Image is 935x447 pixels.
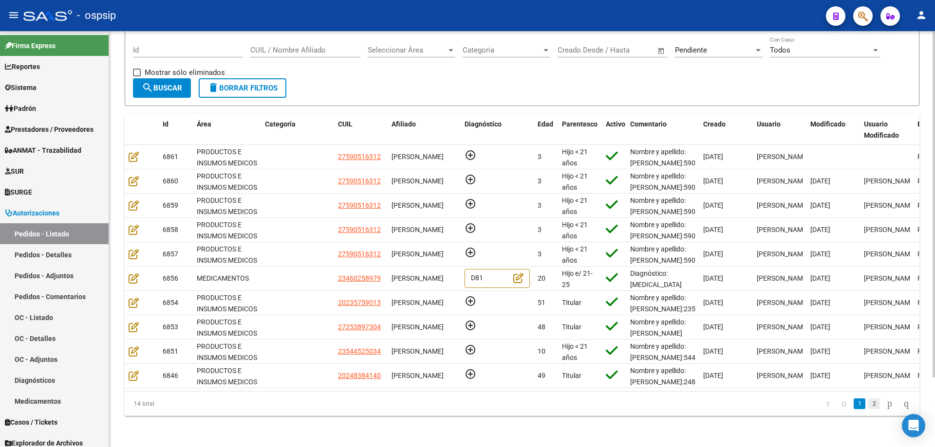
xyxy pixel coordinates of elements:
[630,120,667,128] span: Comentario
[602,114,626,146] datatable-header-cell: Activo
[5,208,59,218] span: Autorizaciones
[703,323,723,331] span: [DATE]
[338,347,381,355] span: 23544525034
[392,299,444,306] span: [PERSON_NAME]
[703,177,723,185] span: [DATE]
[810,120,845,128] span: Modificado
[757,299,809,306] span: [PERSON_NAME]
[261,114,334,146] datatable-header-cell: Categoria
[338,201,381,209] span: 27590516312
[465,149,476,161] mat-icon: add_circle_outline
[538,250,542,258] span: 3
[902,414,925,437] div: Open Intercom Messenger
[197,120,211,128] span: Área
[197,172,257,191] span: PRODUCTOS E INSUMOS MEDICOS
[392,250,444,258] span: [PERSON_NAME]
[606,120,625,128] span: Activo
[864,347,916,355] span: [PERSON_NAME]
[534,114,558,146] datatable-header-cell: Edad
[465,320,476,331] mat-icon: add_circle_outline
[626,114,699,146] datatable-header-cell: Comentario
[163,274,178,282] span: 6856
[5,82,37,93] span: Sistema
[5,417,57,428] span: Casos / Tickets
[8,9,19,21] mat-icon: menu
[163,153,178,161] span: 6861
[388,114,461,146] datatable-header-cell: Afiliado
[558,46,589,54] input: Start date
[630,269,692,410] span: Diagnóstico: [MEDICAL_DATA] Médico Tratante: [PERSON_NAME]: [PHONE_NUMBER] / [PHONE_NUMBER] Corre...
[562,172,588,191] span: Hijo < 21 años
[675,46,707,54] span: Pendiente
[864,274,916,282] span: [PERSON_NAME]
[864,299,916,306] span: [PERSON_NAME]
[465,269,530,288] div: D81
[806,114,860,146] datatable-header-cell: Modificado
[699,114,753,146] datatable-header-cell: Creado
[338,153,381,161] span: 27590516312
[5,187,32,197] span: SURGE
[207,82,219,93] mat-icon: delete
[558,114,602,146] datatable-header-cell: Parentesco
[757,347,809,355] span: [PERSON_NAME]
[125,392,282,416] div: 14 total
[656,45,667,56] button: Open calendar
[757,250,809,258] span: [PERSON_NAME]
[538,299,545,306] span: 51
[562,269,596,300] span: Hijo e/ 21-25 estudiando
[338,299,381,306] span: 20235759013
[538,201,542,209] span: 3
[757,120,781,128] span: Usuario
[538,323,545,331] span: 48
[163,299,178,306] span: 6854
[5,124,93,135] span: Prestadores / Proveedores
[562,299,581,306] span: Titular
[562,148,588,167] span: Hijo < 21 años
[916,9,927,21] mat-icon: person
[163,323,178,331] span: 6853
[197,294,257,313] span: PRODUCTOS E INSUMOS MEDICOS
[757,177,809,185] span: [PERSON_NAME]
[864,120,899,139] span: Usuario Modificado
[207,84,278,92] span: Borrar Filtros
[852,395,867,412] li: page 1
[630,294,715,324] span: Nombre y apellido: [PERSON_NAME]:23575901 [PERSON_NAME]
[810,347,830,355] span: [DATE]
[197,148,257,167] span: PRODUCTOS E INSUMOS MEDICOS
[757,201,809,209] span: [PERSON_NAME]
[538,274,545,282] span: 20
[562,221,588,240] span: Hijo < 21 años
[703,299,723,306] span: [DATE]
[163,120,168,128] span: Id
[465,368,476,380] mat-icon: add_circle_outline
[5,40,56,51] span: Firma Express
[465,295,476,307] mat-icon: add_circle_outline
[77,5,116,26] span: - ospsip
[465,344,476,356] mat-icon: add_circle_outline
[864,226,916,233] span: [PERSON_NAME]
[864,177,916,185] span: [PERSON_NAME]
[810,299,830,306] span: [DATE]
[860,114,914,146] datatable-header-cell: Usuario Modificado
[562,342,588,361] span: Hijo < 21 años
[630,342,715,394] span: Nombre y apellido: [PERSON_NAME]:54452503 Clínica [GEOGRAPHIC_DATA][PERSON_NAME]
[465,222,476,234] mat-icon: add_circle_outline
[810,274,830,282] span: [DATE]
[142,82,153,93] mat-icon: search
[338,177,381,185] span: 27590516312
[883,398,897,409] a: go to next page
[757,226,809,233] span: [PERSON_NAME]
[630,318,686,337] span: Nombre y apellido: [PERSON_NAME]
[392,177,444,185] span: [PERSON_NAME]
[538,226,542,233] span: 3
[867,395,881,412] li: page 2
[163,347,178,355] span: 6851
[392,274,444,282] span: [PERSON_NAME]
[465,198,476,210] mat-icon: add_circle_outline
[562,372,581,379] span: Titular
[392,323,444,331] span: [PERSON_NAME]
[703,274,723,282] span: [DATE]
[338,120,353,128] span: CUIL
[163,201,178,209] span: 6859
[392,153,444,161] span: [PERSON_NAME]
